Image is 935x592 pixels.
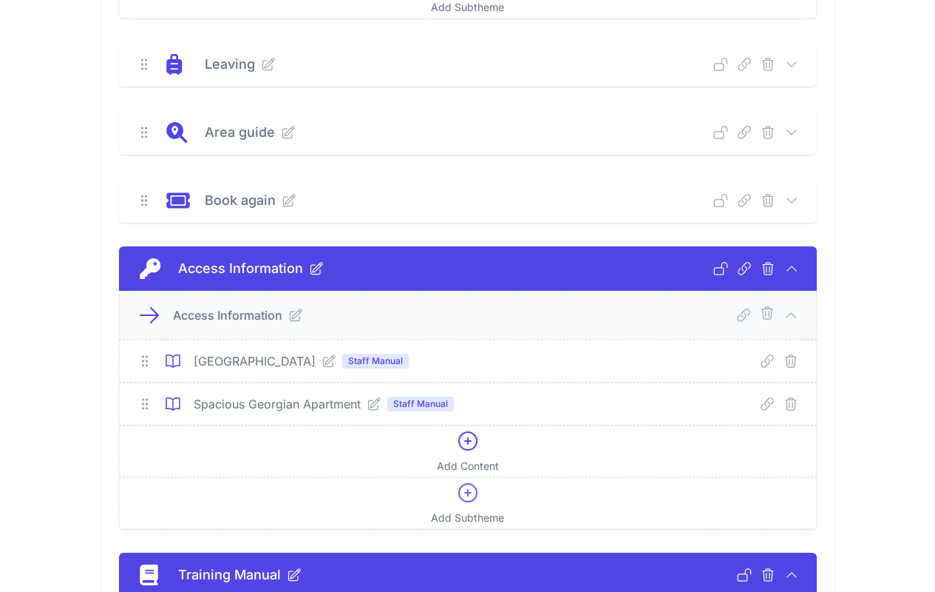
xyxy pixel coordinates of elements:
[194,395,361,413] p: Spacious Georgian Apartment
[178,565,281,585] p: Training Manual
[173,306,282,324] p: Access Information
[194,352,316,370] p: [GEOGRAPHIC_DATA]
[431,511,504,525] span: Add Subtheme
[119,477,817,529] a: Add Subtheme
[205,54,255,75] p: Leaving
[437,459,499,474] span: Add Content
[119,425,817,477] a: Add Content
[342,354,409,369] span: Staff Manual
[387,397,454,411] span: Staff Manual
[205,122,275,143] p: Area guide
[178,258,303,279] p: Access Information
[205,190,276,211] p: Book again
